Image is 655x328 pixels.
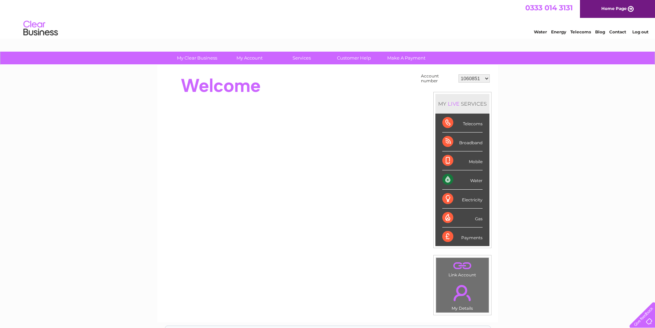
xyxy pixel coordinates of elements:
div: Electricity [442,190,483,209]
td: Account number [419,72,457,85]
a: Log out [632,29,648,34]
div: Mobile [442,151,483,170]
a: . [438,260,487,272]
a: My Account [221,52,278,64]
a: 0333 014 3131 [525,3,573,12]
div: Payments [442,228,483,246]
td: Link Account [436,257,489,279]
div: MY SERVICES [435,94,489,114]
div: Gas [442,209,483,228]
div: Telecoms [442,114,483,133]
a: Services [273,52,330,64]
td: My Details [436,279,489,313]
div: Water [442,170,483,189]
a: Blog [595,29,605,34]
div: LIVE [446,100,461,107]
div: Clear Business is a trading name of Verastar Limited (registered in [GEOGRAPHIC_DATA] No. 3667643... [165,4,490,33]
img: logo.png [23,18,58,39]
a: Energy [551,29,566,34]
div: Broadband [442,133,483,151]
a: Telecoms [570,29,591,34]
a: Make A Payment [378,52,435,64]
a: Contact [609,29,626,34]
a: Water [534,29,547,34]
a: Customer Help [326,52,382,64]
a: My Clear Business [169,52,225,64]
a: . [438,281,487,305]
